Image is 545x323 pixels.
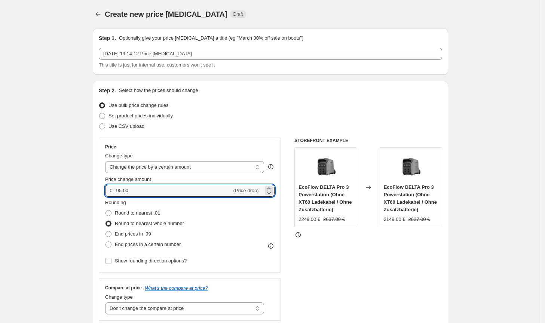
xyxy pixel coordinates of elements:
[396,151,426,181] img: EcoFlowDeltaPro31_80x.webp
[108,123,144,129] span: Use CSV upload
[298,216,320,223] div: 2249.00 €
[115,231,151,237] span: End prices in .99
[105,10,227,18] span: Create new price [MEDICAL_DATA]
[115,258,187,264] span: Show rounding direction options?
[99,48,442,60] input: 30% off holiday sale
[105,153,133,159] span: Change type
[311,151,341,181] img: EcoFlowDeltaPro31_80x.webp
[267,163,275,170] div: help
[105,176,151,182] span: Price change amount
[115,221,184,226] span: Round to nearest whole number
[110,188,112,193] span: €
[108,102,168,108] span: Use bulk price change rules
[384,184,437,212] span: EcoFlow DELTA Pro 3 Powerstation (Ohne XT60 Ladekabel / Ohne Zusatzbatterie)
[233,11,243,17] span: Draft
[145,285,208,291] button: What's the compare at price?
[294,138,442,144] h6: STOREFRONT EXAMPLE
[408,216,430,223] strike: 2637.00 €
[114,185,232,197] input: -10.00
[233,188,259,193] span: (Price drop)
[323,216,345,223] strike: 2637.00 €
[115,210,160,216] span: Round to nearest .01
[99,62,215,68] span: This title is just for internal use, customers won't see it
[105,200,126,205] span: Rounding
[115,242,181,247] span: End prices in a certain number
[384,216,405,223] div: 2149.00 €
[108,113,173,119] span: Set product prices individually
[105,285,142,291] h3: Compare at price
[119,34,303,42] p: Optionally give your price [MEDICAL_DATA] a title (eg "March 30% off sale on boots")
[93,9,103,19] button: Price change jobs
[119,87,198,94] p: Select how the prices should change
[105,144,116,150] h3: Price
[99,34,116,42] h2: Step 1.
[99,87,116,94] h2: Step 2.
[298,184,352,212] span: EcoFlow DELTA Pro 3 Powerstation (Ohne XT60 Ladekabel / Ohne Zusatzbatterie)
[105,294,133,300] span: Change type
